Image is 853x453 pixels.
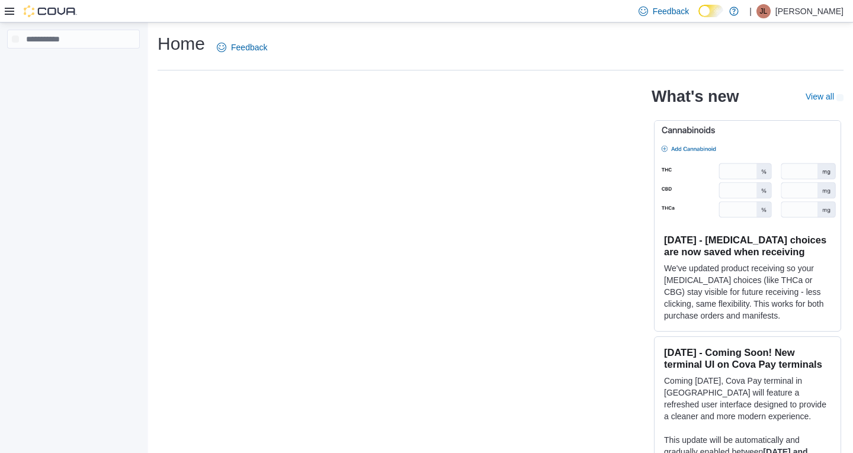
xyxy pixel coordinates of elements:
h2: What's new [652,87,739,106]
p: [PERSON_NAME] [775,4,844,18]
input: Dark Mode [698,5,723,17]
span: Feedback [231,41,267,53]
img: Cova [24,5,77,17]
a: Feedback [212,36,272,59]
div: Jasper L [756,4,771,18]
a: View allExternal link [806,92,844,101]
nav: Complex example [7,51,140,79]
p: Coming [DATE], Cova Pay terminal in [GEOGRAPHIC_DATA] will feature a refreshed user interface des... [664,375,831,422]
span: JL [760,4,768,18]
svg: External link [836,94,844,101]
p: | [749,4,752,18]
h3: [DATE] - [MEDICAL_DATA] choices are now saved when receiving [664,234,831,258]
h1: Home [158,32,205,56]
span: Feedback [653,5,689,17]
span: Dark Mode [698,17,699,18]
p: We've updated product receiving so your [MEDICAL_DATA] choices (like THCa or CBG) stay visible fo... [664,262,831,322]
h3: [DATE] - Coming Soon! New terminal UI on Cova Pay terminals [664,346,831,370]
